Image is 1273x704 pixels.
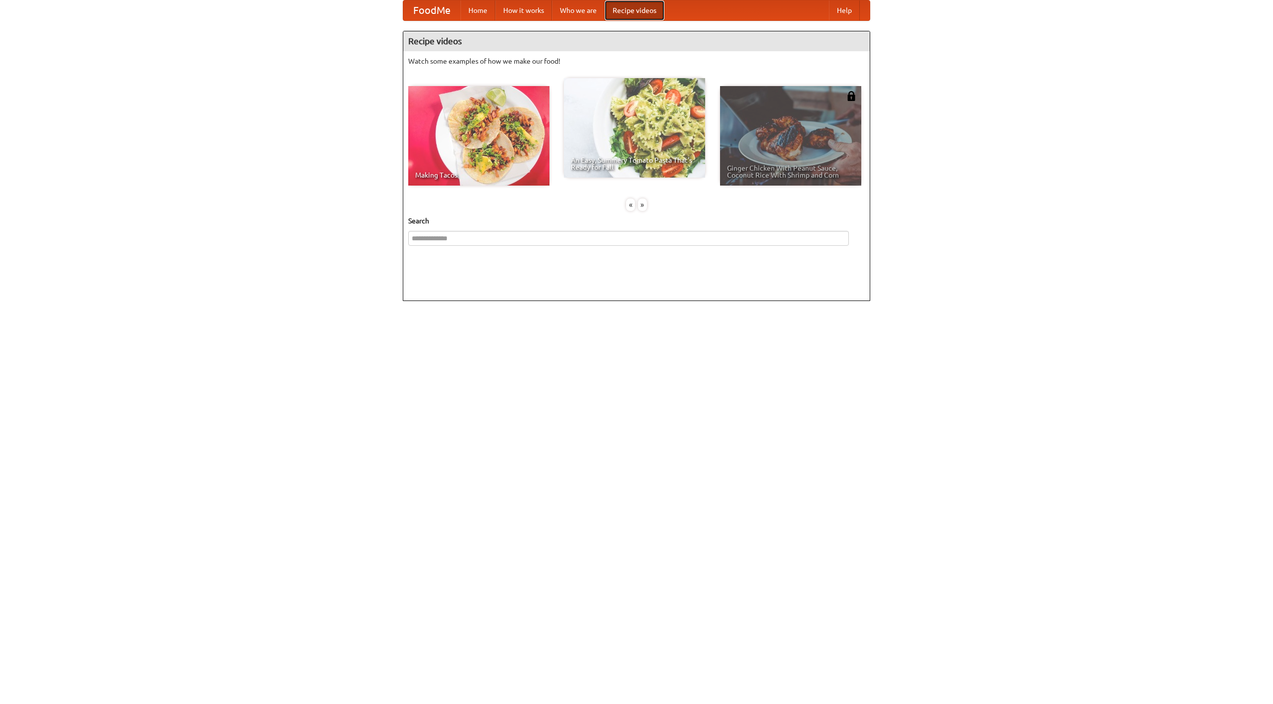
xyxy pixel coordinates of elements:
a: How it works [495,0,552,20]
span: Making Tacos [415,172,543,179]
p: Watch some examples of how we make our food! [408,56,865,66]
h4: Recipe videos [403,31,870,51]
a: FoodMe [403,0,460,20]
a: Making Tacos [408,86,549,186]
div: « [626,199,635,211]
span: An Easy, Summery Tomato Pasta That's Ready for Fall [571,157,698,171]
a: An Easy, Summery Tomato Pasta That's Ready for Fall [564,78,705,178]
a: Home [460,0,495,20]
a: Help [829,0,860,20]
h5: Search [408,216,865,226]
a: Recipe videos [605,0,664,20]
div: » [638,199,647,211]
a: Who we are [552,0,605,20]
img: 483408.png [846,91,856,101]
